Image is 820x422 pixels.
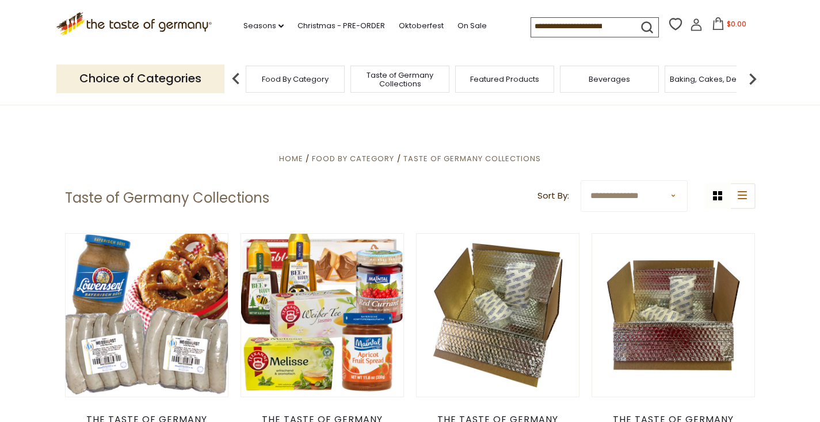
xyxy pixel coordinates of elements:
[592,234,755,397] img: CHOCO Packaging
[224,67,247,90] img: previous arrow
[66,234,228,397] img: The Taste of Germany Weisswurst & Pretzel Collection
[298,20,385,32] a: Christmas - PRE-ORDER
[65,189,269,207] h1: Taste of Germany Collections
[457,20,487,32] a: On Sale
[537,189,569,203] label: Sort By:
[417,234,579,397] img: FRAGILE Packaging
[705,17,754,35] button: $0.00
[279,153,303,164] a: Home
[354,71,446,88] a: Taste of Germany Collections
[399,20,444,32] a: Oktoberfest
[727,19,746,29] span: $0.00
[241,234,404,397] img: The Taste of Germany Honey Jam Tea Collection, 7pc - FREE SHIPPING
[670,75,759,83] a: Baking, Cakes, Desserts
[312,153,394,164] a: Food By Category
[741,67,764,90] img: next arrow
[403,153,541,164] a: Taste of Germany Collections
[56,64,224,93] p: Choice of Categories
[243,20,284,32] a: Seasons
[470,75,539,83] a: Featured Products
[589,75,630,83] a: Beverages
[262,75,329,83] a: Food By Category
